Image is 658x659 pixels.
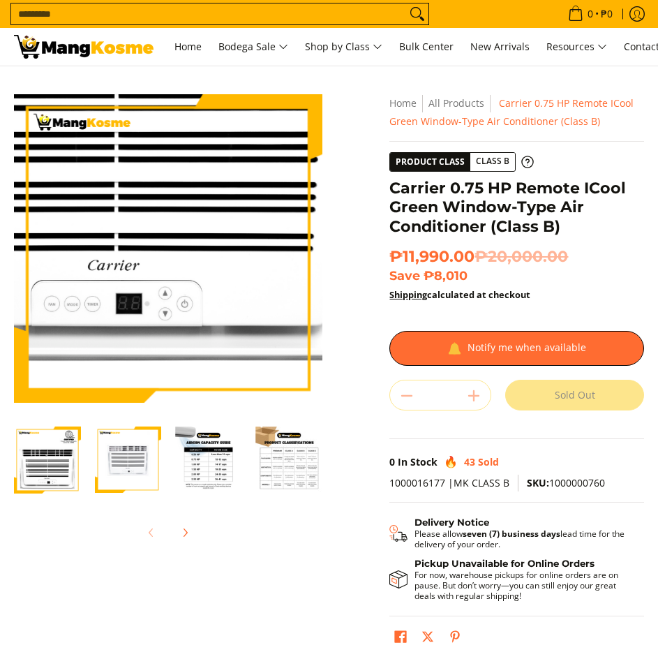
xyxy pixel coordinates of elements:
p: Please allow lead time for the delivery of your order. [414,528,630,549]
nav: Breadcrumbs [389,94,644,131]
img: carrier-.75hp-remote-icool-window-type-aircon-full-view-mang-kosme [95,427,162,494]
span: Carrier 0.75 HP Remote ICool Green Window-Type Air Conditioner (Class B) [389,96,634,128]
h1: Carrier 0.75 HP Remote ICool Green Window-Type Air Conditioner (Class B) [389,179,644,237]
button: Search [406,3,428,24]
a: Resources [539,28,614,66]
p: For now, warehouse pickups for online orders are on pause. But don’t worry—you can still enjoy ou... [414,570,630,601]
span: Sold [478,455,499,468]
span: • [564,6,617,22]
a: Post on X [418,627,438,651]
img: Carrier 0.75 HP Remote ICool Green Window-Type Air Conditioner (Class B) [14,94,322,403]
span: Bodega Sale [218,38,288,56]
span: Resources [546,38,607,56]
a: Product Class Class B [389,152,534,172]
span: Home [174,40,202,53]
span: SKU: [527,476,549,489]
span: Bulk Center [399,40,454,53]
button: Shipping & Delivery [389,517,630,549]
span: 1000016177 |MK CLASS B [389,476,509,489]
a: All Products [428,96,484,110]
span: Class B [470,153,515,170]
span: ₱11,990.00 [389,247,568,267]
span: New Arrivals [470,40,530,53]
a: Home [167,28,209,66]
strong: Delivery Notice [414,517,489,528]
a: Home [389,96,417,110]
strong: calculated at checkout [389,288,530,301]
a: Share on Facebook [391,627,410,651]
a: Bulk Center [392,28,461,66]
span: Shop by Class [305,38,382,56]
span: 0 [585,9,595,19]
img: Carrier 0.75 HP Remote ICool Green Window-Type Air Conditioner (Class B)-4 [256,427,323,494]
a: Shipping [389,288,427,301]
img: Carrier 0.75 HP Remote ICool Green Window-Type Air Conditioner (Class B)-1 [14,427,81,494]
span: Save [389,268,420,283]
button: Next [170,517,200,548]
span: 1000000760 [527,476,605,489]
span: 0 [389,455,395,468]
span: 43 [464,455,475,468]
strong: seven (7) business days [463,528,560,540]
span: ₱8,010 [424,268,468,283]
img: Carrier 0.75 HP Remote iCool Green Window-Type Aircon l Mang Kosme [14,35,154,59]
span: Product Class [390,153,470,171]
a: Bodega Sale [211,28,295,66]
span: ₱0 [599,9,615,19]
span: In Stock [398,455,438,468]
a: New Arrivals [463,28,537,66]
strong: Pickup Unavailable for Online Orders [414,558,595,569]
a: Shop by Class [298,28,389,66]
img: Carrier 0.75 HP Remote ICool Green Window-Type Air Conditioner (Class B)-3 [175,427,242,494]
a: Pin on Pinterest [445,627,465,651]
del: ₱20,000.00 [474,247,568,267]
